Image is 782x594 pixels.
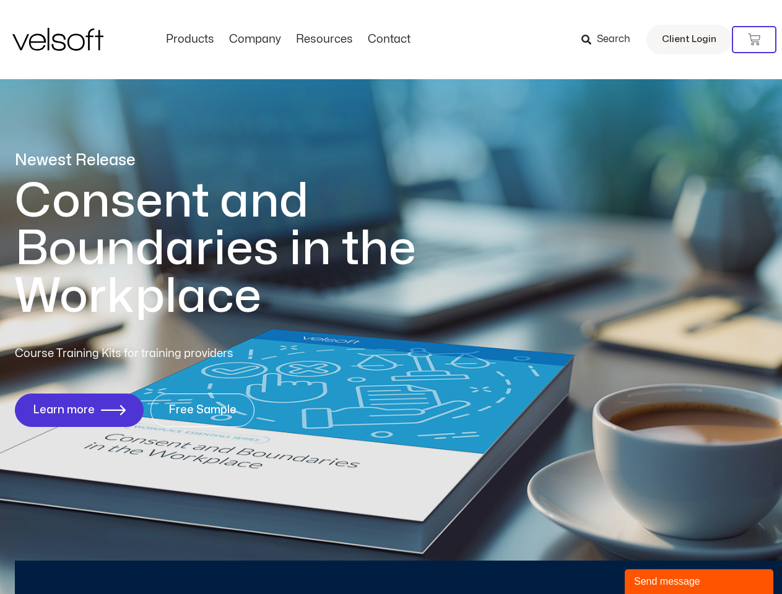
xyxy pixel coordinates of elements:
[222,33,289,46] a: CompanyMenu Toggle
[625,567,776,594] iframe: chat widget
[360,33,418,46] a: ContactMenu Toggle
[662,32,716,48] span: Client Login
[289,33,360,46] a: ResourcesMenu Toggle
[12,28,103,51] img: Velsoft Training Materials
[581,29,639,50] a: Search
[159,33,418,46] nav: Menu
[646,25,732,54] a: Client Login
[15,345,323,363] p: Course Training Kits for training providers
[597,32,630,48] span: Search
[150,394,254,427] a: Free Sample
[15,150,467,171] p: Newest Release
[15,394,144,427] a: Learn more
[15,178,467,321] h1: Consent and Boundaries in the Workplace
[159,33,222,46] a: ProductsMenu Toggle
[168,404,237,416] span: Free Sample
[33,404,95,416] span: Learn more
